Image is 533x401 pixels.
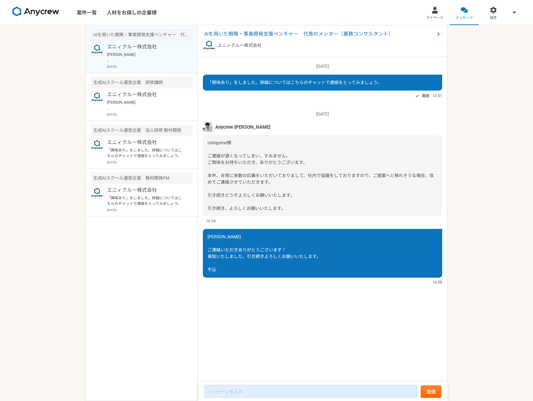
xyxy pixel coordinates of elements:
[107,112,193,117] p: [DATE]
[208,80,382,85] span: 「興味あり」をしました。詳細についてはこちらのチャットで連絡をとってみましょう。
[456,15,473,20] span: メッセージ
[215,124,270,131] span: Anycrew [PERSON_NAME]
[91,29,193,41] div: AIを用いた戦略・事業開発支援ベンチャー 代表のメンター（業務コンサルタント）
[107,195,184,206] p: 「興味あり」をしました。詳細についてはこちらのチャットで連絡をとってみましょう。
[107,64,193,69] p: [DATE]
[433,279,442,285] span: 16:38
[12,7,59,17] img: 8DqYSo04kwAAAAASUVORK5CYII=
[107,160,193,165] p: [DATE]
[107,208,193,212] p: [DATE]
[107,139,184,146] p: エニィクルー株式会社
[203,63,442,70] p: [DATE]
[208,234,321,272] span: [PERSON_NAME] ご連絡いただきありがとうございます！ 承知いたしました。引き続きよろしくお願いいたします。 牛込
[91,172,193,184] div: 生成AIスクール運営企業 教材開発PM
[107,100,184,111] p: [PERSON_NAME] ご調整いただきましてありがとうございます。[DATE]15:30から2会議よろしくお願いいたします。
[422,92,429,100] span: 既読
[107,91,184,98] p: エニィクルー株式会社
[203,111,442,117] p: [DATE]
[203,122,212,132] img: %E3%83%95%E3%82%9A%E3%83%AD%E3%83%95%E3%82%A3%E3%83%BC%E3%83%AB%E7%94%BB%E5%83%8F%E3%81%AE%E3%82%...
[107,147,184,159] p: 「興味あり」をしました。詳細についてはこちらのチャットで連絡をとってみましょう。
[91,91,103,103] img: logo_text_blue_01.png
[107,186,184,194] p: エニィクルー株式会社
[208,140,434,211] span: Ushigome様 ご連絡が遅くなってしまい、すみません。 ご興味をお持ちいただき、ありがとうございます。 本件、非常に多数の応募をいただいておりまして、社内で協議をしておりますので、ご提案へと...
[91,77,193,88] div: 生成AIスクール運営企業 研修講師
[218,42,262,49] p: エニィクルー株式会社
[91,43,103,56] img: logo_text_blue_01.png
[421,385,441,398] button: 送信
[107,43,184,51] p: エニィクルー株式会社
[204,30,435,38] span: AIを用いた戦略・事業開発支援ベンチャー 代表のメンター（業務コンサルタント）
[91,186,103,199] img: logo_text_blue_01.png
[91,139,103,151] img: logo_text_blue_01.png
[107,52,184,63] p: [PERSON_NAME] ご連絡いただきありがとうございます！ 承知いたしました。引き続きよろしくお願いいたします。 牛込
[203,39,215,52] img: logo_text_blue_01.png
[433,93,442,99] span: 13:51
[206,218,216,224] span: 16:34
[490,15,497,20] span: 設定
[426,15,443,20] span: マイページ
[91,125,193,136] div: 生成AIスクール運営企業 法人研修 教材開発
